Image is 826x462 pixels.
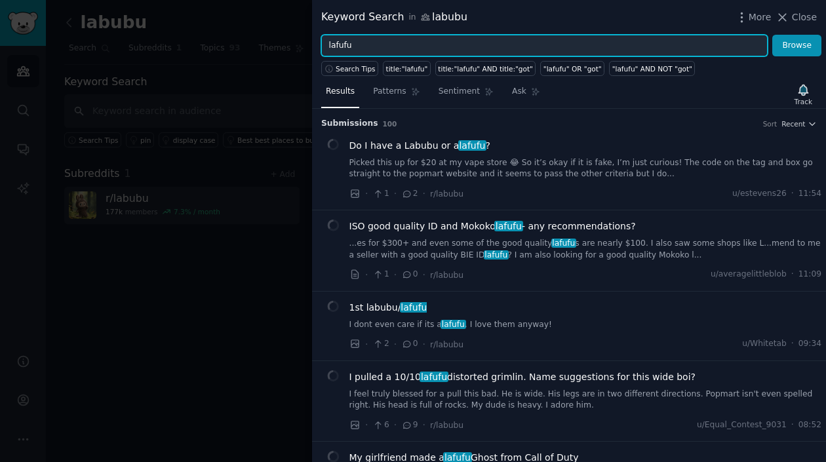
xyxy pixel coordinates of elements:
span: · [365,268,368,282]
a: Do I have a Labubu or alafufu? [349,139,490,153]
span: u/Whitetab [742,338,787,350]
div: "lafufu" AND NOT "got" [612,64,692,73]
span: lafufu [400,302,429,313]
span: 1 [372,188,389,200]
div: "lafufu" OR "got" [543,64,602,73]
a: Patterns [368,81,424,108]
a: ...es for $300+ and even some of the good qualitylafufus are nearly $100. I also saw some shops l... [349,238,822,261]
span: 2 [401,188,418,200]
span: r/labubu [430,271,463,280]
a: Sentiment [434,81,498,108]
span: u/averagelittleblob [711,269,787,280]
a: 1st labubu/lafufu [349,301,427,315]
span: 1 [372,269,389,280]
span: Do I have a Labubu or a ? [349,139,490,153]
input: Try a keyword related to your business [321,35,768,57]
span: 09:34 [798,338,821,350]
span: ISO good quality ID and Mokoko - any recommendations? [349,220,636,233]
span: Recent [781,119,805,128]
span: 2 [372,338,389,350]
a: "lafufu" OR "got" [540,61,604,76]
span: 08:52 [798,419,821,431]
span: r/labubu [430,340,463,349]
span: · [791,188,794,200]
span: · [394,337,397,351]
button: Search Tips [321,61,378,76]
span: · [423,337,425,351]
span: Close [792,10,817,24]
button: Close [776,10,817,24]
span: lafufu [420,372,448,382]
span: Submission s [321,118,378,130]
span: 0 [401,338,418,350]
span: 100 [383,120,397,128]
a: Ask [507,81,545,108]
span: I pulled a 10/10 distorted grimlin. Name suggestions for this wide boi? [349,370,696,384]
span: Patterns [373,86,406,98]
span: More [749,10,772,24]
span: · [394,418,397,432]
span: lafufu [458,140,487,151]
span: 9 [401,419,418,431]
a: Picked this up for $20 at my vape store 😂 So it’s okay if it is fake, I’m just curious! The code ... [349,157,822,180]
span: 0 [401,269,418,280]
span: · [394,187,397,201]
span: in [408,12,416,24]
span: u/Equal_Contest_9031 [697,419,787,431]
span: Ask [512,86,526,98]
span: lafufu [551,239,577,248]
span: · [791,338,794,350]
span: lafufu [441,320,466,329]
span: · [365,418,368,432]
a: title:"lafufu" [383,61,431,76]
span: 11:54 [798,188,821,200]
span: Results [326,86,355,98]
div: Track [795,97,812,106]
span: Sentiment [439,86,480,98]
button: Track [790,81,817,108]
a: Results [321,81,359,108]
span: · [791,419,794,431]
div: title:"lafufu" AND title:"got" [438,64,533,73]
span: 1st labubu/ [349,301,427,315]
span: Search Tips [336,64,376,73]
span: 11:09 [798,269,821,280]
span: r/labubu [430,189,463,199]
span: · [365,337,368,351]
a: ISO good quality ID and Mokokolafufu- any recommendations? [349,220,636,233]
a: title:"lafufu" AND title:"got" [435,61,536,76]
span: · [791,269,794,280]
span: r/labubu [430,421,463,430]
span: · [365,187,368,201]
span: lafufu [494,221,523,231]
div: Sort [763,119,777,128]
span: · [423,187,425,201]
div: Keyword Search labubu [321,9,467,26]
a: I feel truly blessed for a pull this bad. He is wide. His legs are in two different directions. P... [349,389,822,412]
button: Recent [781,119,817,128]
button: More [735,10,772,24]
span: 6 [372,419,389,431]
span: · [423,418,425,432]
div: title:"lafufu" [386,64,428,73]
a: "lafufu" AND NOT "got" [609,61,695,76]
span: u/estevens26 [732,188,787,200]
a: I pulled a 10/10lafufudistorted grimlin. Name suggestions for this wide boi? [349,370,696,384]
span: lafufu [484,250,509,260]
span: · [423,268,425,282]
a: I dont even care if its alafufu. I love them anyway! [349,319,822,331]
span: · [394,268,397,282]
button: Browse [772,35,821,57]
